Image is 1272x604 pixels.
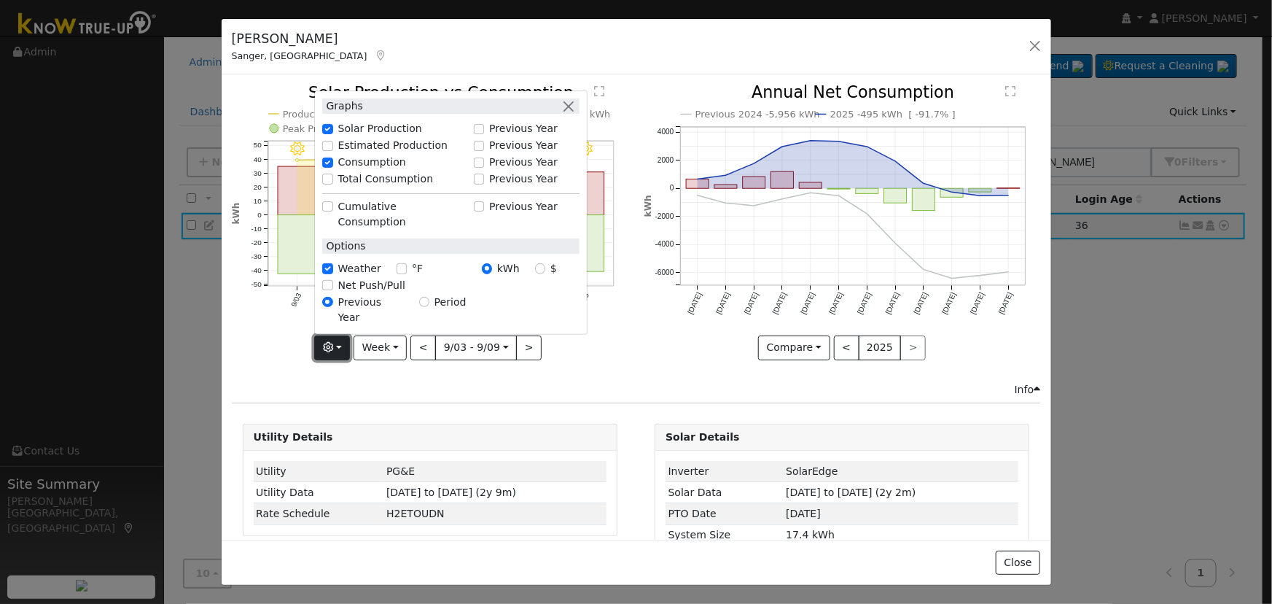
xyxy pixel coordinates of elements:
span: ID: 8470955, authorized: 02/02/23 [386,465,415,477]
circle: onclick="" [295,159,298,162]
input: Estimated Production [322,141,332,151]
text: 0 [670,185,674,193]
text: 2025 -495 kWh [ -91.7% ] [830,109,956,120]
td: Rate Schedule [254,503,384,524]
text: Peak Production Hour 6.2 kWh [283,123,425,134]
circle: onclick="" [695,177,701,182]
circle: onclick="" [723,201,729,206]
circle: onclick="" [836,139,842,144]
h5: [PERSON_NAME] [232,29,388,48]
text: [DATE] [997,291,1015,316]
label: Previous Year [489,199,558,214]
label: Solar Production [338,121,422,136]
text: -30 [251,253,262,261]
rect: onclick="" [278,215,316,274]
input: Weather [322,263,332,274]
rect: onclick="" [743,177,765,189]
strong: Utility Details [254,431,333,443]
circle: onclick="" [978,273,983,279]
text: [DATE] [856,291,873,316]
label: Graphs [322,98,363,114]
rect: onclick="" [686,179,709,189]
text: [DATE] [687,291,704,316]
circle: onclick="" [779,196,785,202]
rect: onclick="" [714,185,737,189]
rect: onclick="" [941,189,964,198]
circle: onclick="" [1006,193,1012,198]
label: Weather [338,261,381,276]
button: < [410,336,436,360]
label: kWh [497,261,520,276]
text: Annual Net Consumption [752,83,954,102]
button: Compare [758,336,830,360]
label: Total Consumption [338,171,434,187]
rect: onclick="" [827,189,850,190]
button: 2025 [859,336,902,360]
label: $ [550,261,557,276]
label: °F [412,261,423,276]
span: [DATE] to [DATE] (2y 9m) [386,487,516,498]
text: 50 [253,142,262,150]
span: ID: 3410924, authorized: 08/06/25 [786,465,838,477]
text: -40 [251,267,262,275]
circle: onclick="" [865,211,870,217]
label: Estimated Production [338,138,448,153]
circle: onclick="" [949,276,955,282]
input: Consumption [322,158,332,168]
label: Previous Year [489,138,558,153]
td: Inverter [666,461,784,482]
text: [DATE] [771,291,789,316]
text: [DATE] [800,291,817,316]
circle: onclick="" [779,144,785,150]
circle: onclick="" [723,173,729,179]
text: 0 [257,211,262,219]
text: [DATE] [743,291,760,316]
text: [DATE] [714,291,732,316]
text:  [1006,86,1016,98]
text: 20 [253,183,262,191]
span: J [386,508,445,519]
a: Map [375,50,388,61]
rect: onclick="" [800,182,822,188]
text: -10 [251,225,262,233]
text: 9/03 [289,292,303,309]
circle: onclick="" [893,241,899,247]
i: 9/09 - Clear [578,142,593,157]
text: [DATE] [828,291,846,316]
text: kWh [643,195,653,217]
input: Previous Year [474,201,484,212]
circle: onclick="" [978,193,983,199]
input: Net Push/Pull [322,280,332,290]
circle: onclick="" [808,138,813,144]
text: -4000 [655,241,674,249]
span: 17.4 kWh [786,529,835,541]
rect: onclick="" [278,167,316,216]
circle: onclick="" [752,161,757,167]
label: Previous Year [489,171,558,187]
input: Solar Production [322,124,332,134]
rect: onclick="" [771,172,794,189]
td: System Size [666,524,784,546]
input: Cumulative Consumption [322,201,332,212]
label: Options [322,239,365,254]
rect: onclick="" [913,189,935,211]
text:  [594,85,604,97]
circle: onclick="" [949,190,955,195]
circle: onclick="" [865,144,870,150]
text: [DATE] [969,291,987,316]
input: °F [397,263,407,274]
text: Net Consumption -49.8 kWh [478,109,610,120]
circle: onclick="" [921,181,926,187]
button: Week [354,336,407,360]
text: Production 275 kWh [283,109,377,120]
button: Close [996,551,1040,576]
circle: onclick="" [1006,269,1012,275]
strong: Solar Details [666,431,739,443]
rect: onclick="" [884,189,907,204]
label: Previous Year [489,121,558,136]
input: Previous Year [474,158,484,168]
span: [DATE] to [DATE] (2y 2m) [786,487,916,498]
text: kWh [231,203,241,225]
input: Previous Year [474,124,484,134]
circle: onclick="" [893,158,899,164]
